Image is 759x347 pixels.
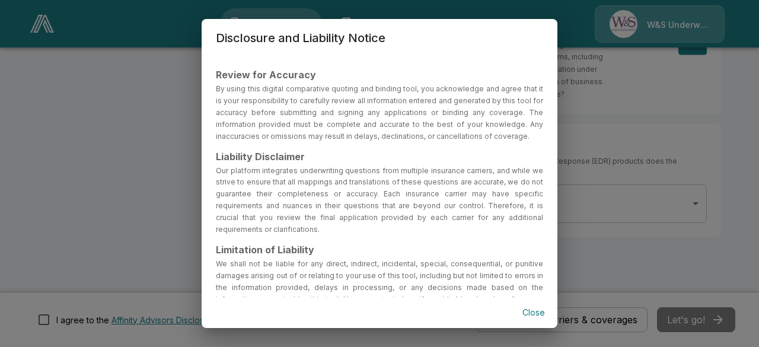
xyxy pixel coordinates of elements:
p: Our platform integrates underwriting questions from multiple insurance carriers, and while we str... [216,165,543,235]
h2: Disclosure and Liability Notice [202,19,557,57]
p: Liability Disclaimer [216,148,543,165]
button: Close [515,302,553,324]
p: We shall not be liable for any direct, indirect, incidental, special, consequential, or punitive ... [216,258,543,329]
p: By using this digital comparative quoting and binding tool, you acknowledge and agree that it is ... [216,83,543,142]
p: Limitation of Liability [216,241,543,258]
p: Review for Accuracy [216,66,543,83]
